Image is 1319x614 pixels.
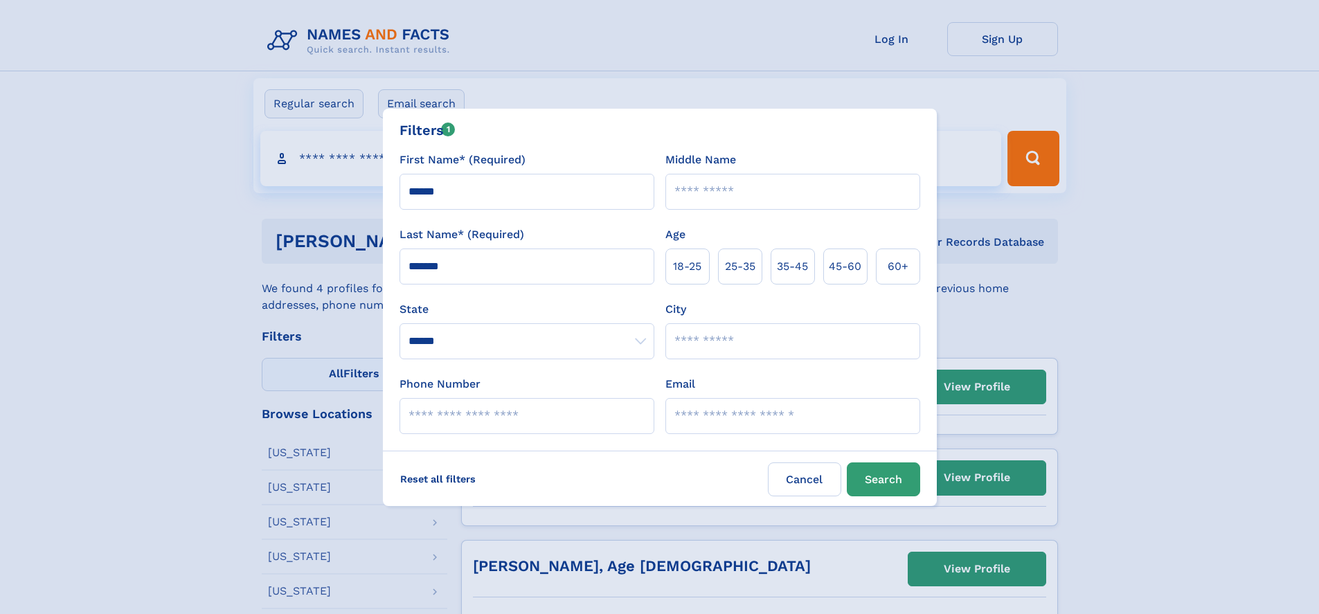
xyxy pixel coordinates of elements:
[665,152,736,168] label: Middle Name
[673,258,701,275] span: 18‑25
[665,226,685,243] label: Age
[725,258,755,275] span: 25‑35
[777,258,808,275] span: 35‑45
[391,462,485,496] label: Reset all filters
[400,226,524,243] label: Last Name* (Required)
[400,301,654,318] label: State
[400,120,456,141] div: Filters
[665,376,695,392] label: Email
[400,376,481,392] label: Phone Number
[400,152,526,168] label: First Name* (Required)
[888,258,908,275] span: 60+
[768,462,841,496] label: Cancel
[847,462,920,496] button: Search
[665,301,686,318] label: City
[829,258,861,275] span: 45‑60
